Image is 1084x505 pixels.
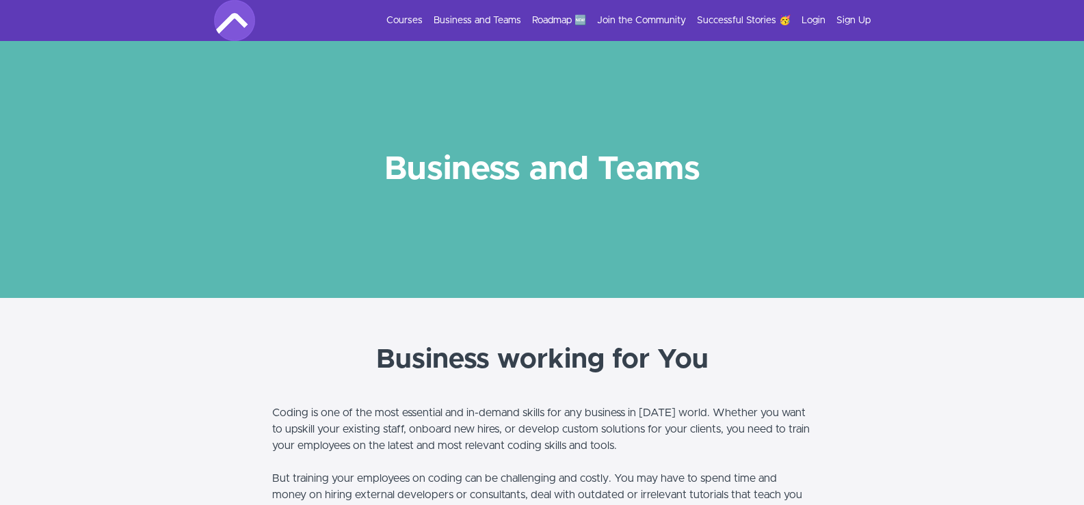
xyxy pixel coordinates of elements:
a: Business and Teams [434,14,521,27]
strong: Business working for You [376,346,709,373]
a: Join the Community [597,14,686,27]
a: Sign Up [836,14,871,27]
a: Successful Stories 🥳 [697,14,791,27]
a: Courses [386,14,423,27]
a: Roadmap 🆕 [532,14,586,27]
a: Login [802,14,825,27]
strong: Business and Teams [384,153,700,186]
